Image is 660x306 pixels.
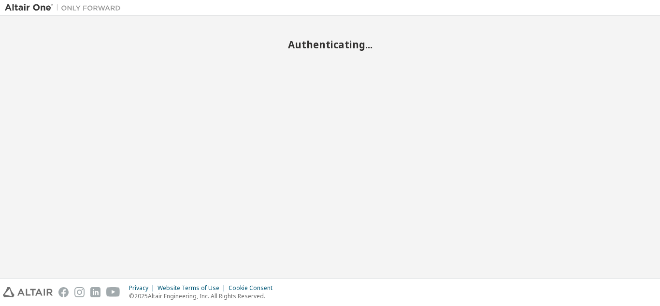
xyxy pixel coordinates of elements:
img: instagram.svg [74,287,85,297]
div: Privacy [129,284,158,292]
img: Altair One [5,3,126,13]
div: Website Terms of Use [158,284,229,292]
img: facebook.svg [58,287,69,297]
h2: Authenticating... [5,38,655,51]
img: linkedin.svg [90,287,100,297]
img: altair_logo.svg [3,287,53,297]
p: © 2025 Altair Engineering, Inc. All Rights Reserved. [129,292,278,300]
div: Cookie Consent [229,284,278,292]
img: youtube.svg [106,287,120,297]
